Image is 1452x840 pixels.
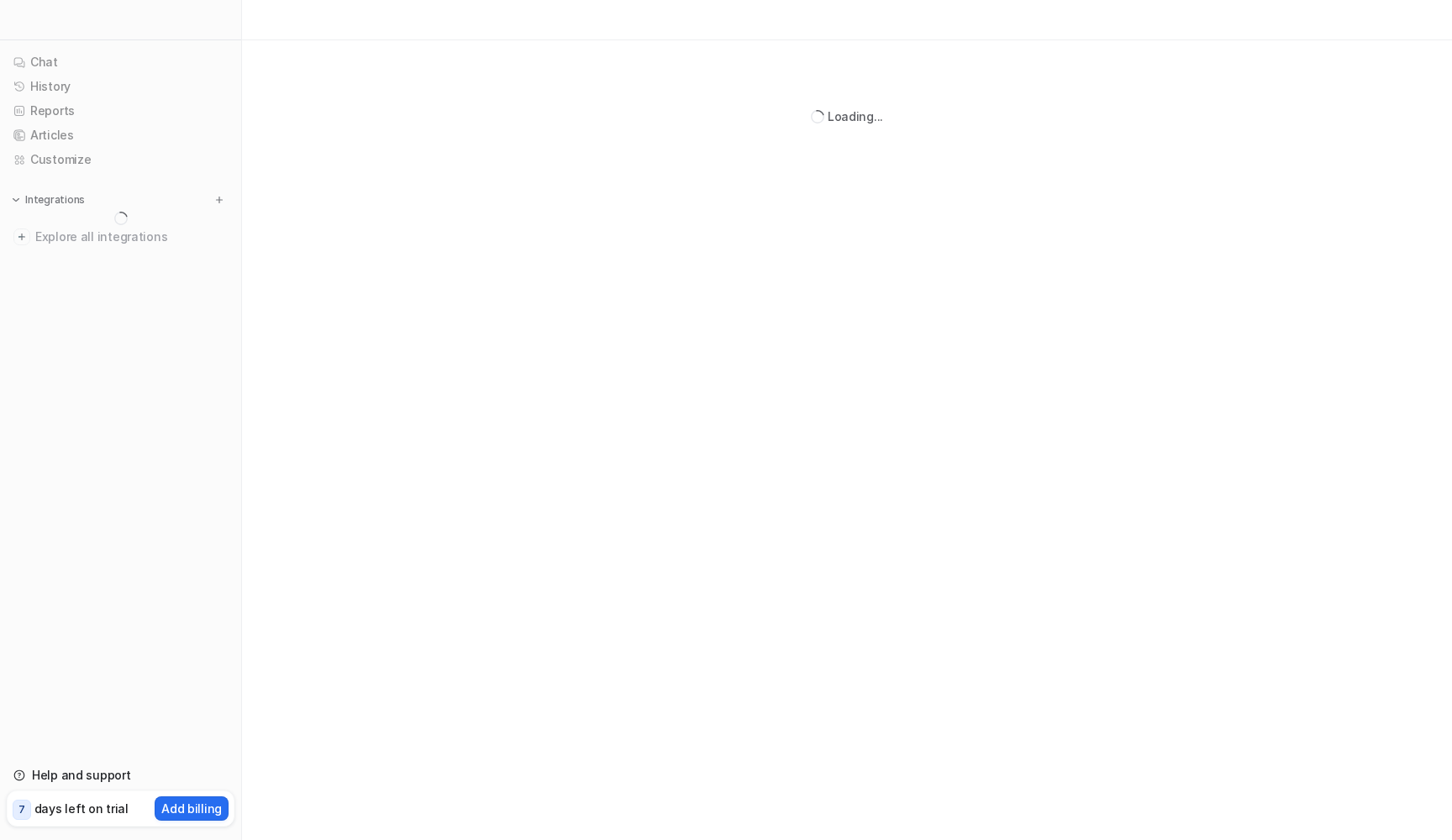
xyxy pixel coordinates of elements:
[7,75,234,98] a: History
[7,764,234,787] a: Help and support
[161,800,222,817] p: Add billing
[213,194,225,206] img: menu_add.svg
[13,228,30,245] img: explore all integrations
[10,194,22,206] img: expand menu
[18,802,25,817] p: 7
[35,223,228,250] span: Explore all integrations
[7,123,234,147] a: Articles
[34,800,129,817] p: days left on trial
[7,99,234,123] a: Reports
[7,148,234,171] a: Customize
[7,50,234,74] a: Chat
[7,225,234,249] a: Explore all integrations
[828,108,883,125] div: Loading...
[7,192,90,208] button: Integrations
[155,796,229,821] button: Add billing
[25,193,85,207] p: Integrations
